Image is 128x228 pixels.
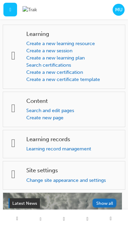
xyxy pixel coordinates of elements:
h4: Site settings [26,167,119,174]
a: Search and edit pages [26,108,74,113]
span: cogs-icon [11,167,15,181]
h4: Learning records [26,136,119,143]
a: Create a new certificate template [26,77,100,82]
span: MU [115,6,123,13]
button: MU [113,4,125,16]
a: guage-icon [16,215,18,222]
a: search-icon [40,215,41,223]
a: Create a new session [26,48,72,54]
img: Trak [23,6,37,13]
h4: Learning [26,30,119,37]
span: Latest News [12,201,37,206]
button: Show all [93,199,116,207]
a: Create a new learning resource [26,41,95,46]
span: page-icon [11,101,15,115]
a: Search certifications [26,62,71,68]
h4: Content [26,97,119,104]
a: Latest NewsShow all [9,198,116,208]
a: news-icon [86,215,88,222]
a: Create new page [26,115,63,121]
a: Create a new certification [26,69,83,75]
a: Create a new learning plan [26,55,85,61]
span: learning-icon [11,49,15,63]
span: next-icon [9,6,11,13]
span: learningrecord-icon [11,136,15,150]
a: pages-icon [110,215,112,222]
a: Change site appearance and settings [26,177,106,183]
a: Learning record management [26,146,91,152]
a: car-icon [63,215,65,222]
